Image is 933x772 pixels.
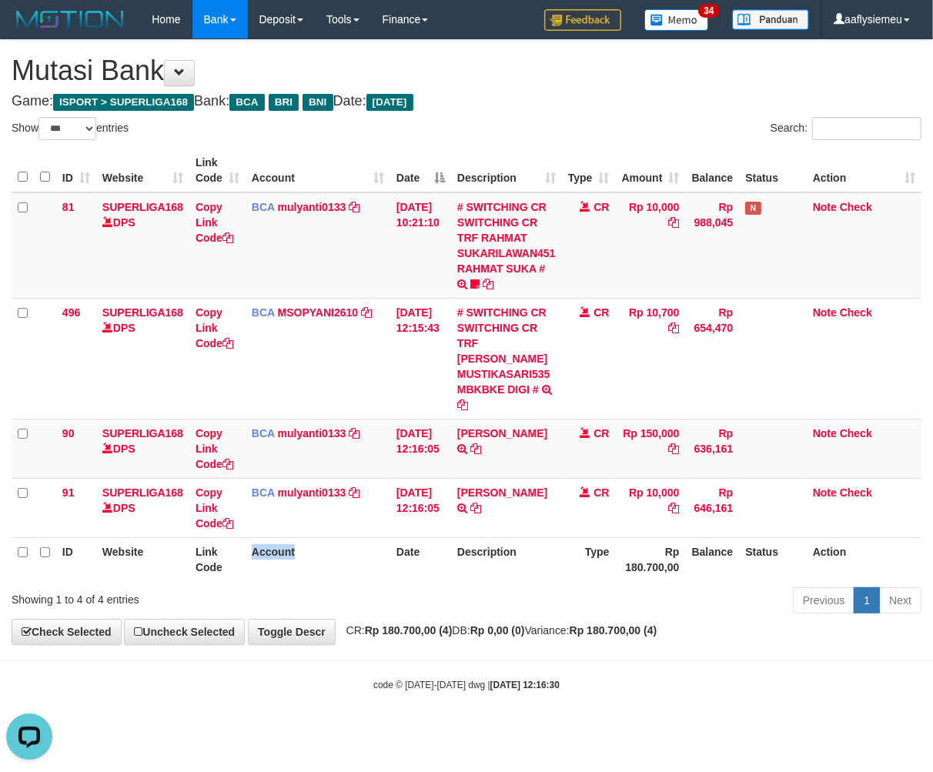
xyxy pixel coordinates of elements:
button: Open LiveChat chat widget [6,6,52,52]
img: panduan.png [732,9,809,30]
a: Copy Rp 150,000 to clipboard [668,443,679,455]
a: Copy RIYO RAHMAN to clipboard [470,502,481,514]
span: CR: DB: Variance: [339,624,657,637]
a: mulyanti0133 [278,427,346,439]
a: # SWITCHING CR SWITCHING CR TRF RAHMAT SUKARILAWAN451 RAHMAT SUKA # [457,201,556,275]
td: Rp 150,000 [616,419,686,478]
th: Description [451,537,562,581]
span: BNI [303,94,333,111]
div: Showing 1 to 4 of 4 entries [12,586,377,607]
span: CR [594,427,609,439]
th: Type: activate to sort column ascending [562,149,616,192]
th: ID [56,537,96,581]
a: Toggle Descr [248,619,336,645]
th: Status [739,149,807,192]
span: BCA [252,201,275,213]
td: Rp 10,700 [616,298,686,419]
a: Copy mulyanti0133 to clipboard [349,201,359,213]
a: [PERSON_NAME] [457,427,547,439]
h4: Game: Bank: Date: [12,94,921,109]
td: Rp 636,161 [685,419,739,478]
a: MSOPYANI2610 [278,306,359,319]
a: # SWITCHING CR SWITCHING CR TRF [PERSON_NAME] MUSTIKASARI535 MBKBKE DIGI # [457,306,550,396]
th: ID: activate to sort column ascending [56,149,96,192]
th: Balance [685,149,739,192]
a: Note [813,427,837,439]
a: Note [813,201,837,213]
a: Copy mulyanti0133 to clipboard [349,427,359,439]
a: Next [879,587,921,613]
td: Rp 10,000 [616,478,686,537]
td: DPS [96,478,189,537]
span: CR [594,201,609,213]
a: Uncheck Selected [124,619,245,645]
img: Button%20Memo.svg [644,9,709,31]
a: mulyanti0133 [278,201,346,213]
a: Note [813,486,837,499]
small: code © [DATE]-[DATE] dwg | [373,680,560,690]
th: Link Code: activate to sort column ascending [189,149,246,192]
strong: [DATE] 12:16:30 [490,680,560,690]
span: BRI [269,94,299,111]
span: 90 [62,427,75,439]
label: Search: [771,117,921,140]
td: Rp 10,000 [616,192,686,299]
td: DPS [96,419,189,478]
th: Link Code [189,537,246,581]
span: BCA [252,427,275,439]
strong: Rp 180.700,00 (4) [570,624,657,637]
a: 1 [854,587,880,613]
th: Action [807,537,921,581]
a: Copy # SWITCHING CR SWITCHING CR TRF RAHMAT SUKARILAWAN451 RAHMAT SUKA # to clipboard [483,278,493,290]
a: Copy Rp 10,700 to clipboard [668,322,679,334]
span: CR [594,306,609,319]
a: Check [840,486,872,499]
a: Note [813,306,837,319]
td: Rp 654,470 [685,298,739,419]
th: Website: activate to sort column ascending [96,149,189,192]
a: SUPERLIGA168 [102,306,183,319]
a: Copy ANDIK SUGIYONO to clipboard [470,443,481,455]
span: Has Note [745,202,761,215]
td: [DATE] 10:21:10 [390,192,451,299]
th: Account [246,537,390,581]
th: Action: activate to sort column ascending [807,149,921,192]
a: Copy Rp 10,000 to clipboard [668,502,679,514]
th: Description: activate to sort column ascending [451,149,562,192]
img: Feedback.jpg [544,9,621,31]
th: Date [390,537,451,581]
a: Previous [793,587,854,613]
td: DPS [96,192,189,299]
a: Check [840,306,872,319]
a: Copy MSOPYANI2610 to clipboard [361,306,372,319]
span: ISPORT > SUPERLIGA168 [53,94,194,111]
td: [DATE] 12:16:05 [390,419,451,478]
th: Amount: activate to sort column ascending [616,149,686,192]
a: Check [840,201,872,213]
a: Copy Link Code [196,486,233,530]
img: MOTION_logo.png [12,8,129,31]
th: Account: activate to sort column ascending [246,149,390,192]
td: Rp 646,161 [685,478,739,537]
span: 91 [62,486,75,499]
a: [PERSON_NAME] [457,486,547,499]
a: Copy mulyanti0133 to clipboard [349,486,359,499]
span: BCA [252,486,275,499]
strong: Rp 180.700,00 (4) [365,624,453,637]
h1: Mutasi Bank [12,55,921,86]
a: Check Selected [12,619,122,645]
a: SUPERLIGA168 [102,427,183,439]
span: BCA [252,306,275,319]
span: 34 [698,4,719,18]
a: Check [840,427,872,439]
span: 81 [62,201,75,213]
label: Show entries [12,117,129,140]
a: mulyanti0133 [278,486,346,499]
th: Date: activate to sort column descending [390,149,451,192]
span: CR [594,486,609,499]
a: Copy # SWITCHING CR SWITCHING CR TRF LINDA MUSTIKASARI535 MBKBKE DIGI # to clipboard [457,399,468,411]
a: SUPERLIGA168 [102,486,183,499]
strong: Rp 0,00 (0) [470,624,525,637]
th: Type [562,537,616,581]
select: Showentries [38,117,96,140]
